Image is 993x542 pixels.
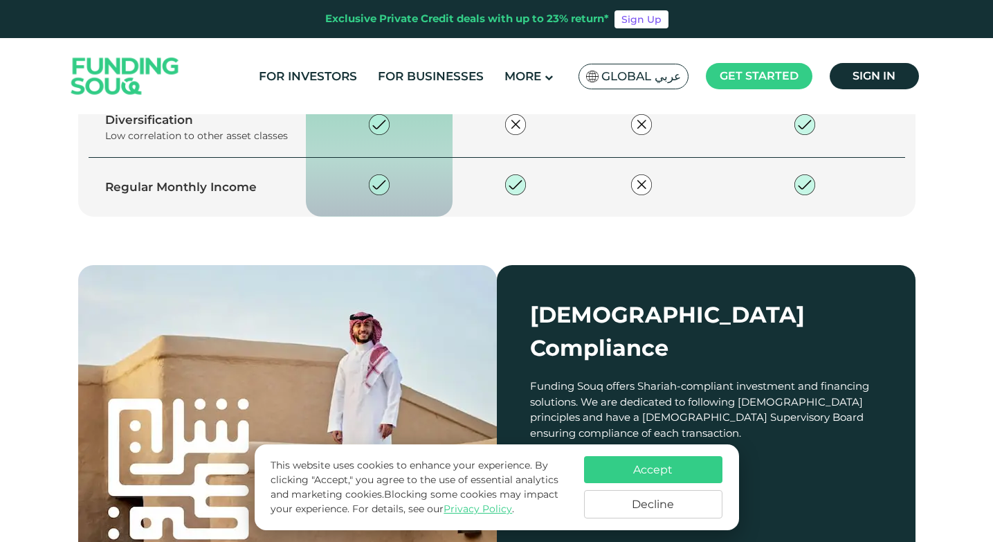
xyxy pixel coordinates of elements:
img: Logo [57,42,193,111]
span: More [504,69,541,83]
a: For Businesses [374,65,487,88]
img: private-close [631,174,652,195]
span: Sign in [853,69,895,82]
img: SA Flag [586,71,599,82]
img: private-close [631,114,652,135]
a: Privacy Policy [444,503,512,515]
a: For Investors [255,65,361,88]
a: Sign Up [614,10,668,28]
img: private-check [505,174,526,195]
a: Sign in [830,63,919,89]
div: Funding Souq offers Shariah-compliant investment and financing solutions. We are dedicated to fol... [530,379,882,441]
button: Decline [584,490,722,518]
img: private-check [369,114,390,135]
p: This website uses cookies to enhance your experience. By clicking "Accept," you agree to the use ... [271,458,570,516]
span: For details, see our . [352,503,514,515]
span: Get started [720,69,799,82]
img: private-check [794,114,815,135]
img: private-check [369,174,390,195]
div: Diversification [105,111,290,129]
div: Low correlation to other asset classes [105,129,290,143]
button: Accept [584,456,722,483]
span: Global عربي [601,69,681,84]
img: private-check [794,174,815,195]
span: Blocking some cookies may impact your experience. [271,488,558,515]
div: Exclusive Private Credit deals with up to 23% return* [325,11,609,27]
img: private-close [505,114,526,135]
div: [DEMOGRAPHIC_DATA] Compliance [530,298,882,365]
td: Regular Monthly Income [89,157,307,217]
